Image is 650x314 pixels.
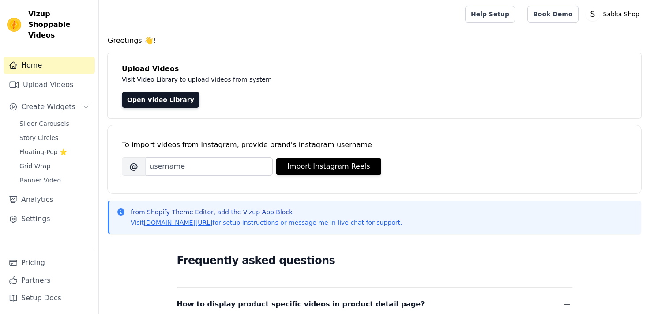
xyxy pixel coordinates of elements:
[4,254,95,272] a: Pricing
[527,6,578,23] a: Book Demo
[14,160,95,172] a: Grid Wrap
[7,18,21,32] img: Vizup
[177,252,572,269] h2: Frequently asked questions
[4,210,95,228] a: Settings
[4,98,95,116] button: Create Widgets
[122,74,517,85] p: Visit Video Library to upload videos from system
[177,298,425,310] span: How to display product specific videos in product detail page?
[122,140,627,150] div: To import videos from Instagram, provide brand's instagram username
[21,102,75,112] span: Create Widgets
[586,6,643,22] button: S Sabka Shop
[4,289,95,307] a: Setup Docs
[4,76,95,94] a: Upload Videos
[4,191,95,208] a: Analytics
[14,132,95,144] a: Story Circles
[465,6,515,23] a: Help Setup
[19,176,61,185] span: Banner Video
[4,57,95,74] a: Home
[19,162,50,170] span: Grid Wrap
[122,157,146,176] span: @
[14,146,95,158] a: Floating-Pop ⭐
[108,35,641,46] h4: Greetings 👋!
[122,92,199,108] a: Open Video Library
[144,219,213,226] a: [DOMAIN_NAME][URL]
[14,117,95,130] a: Slider Carousels
[146,157,273,176] input: username
[19,148,67,156] span: Floating-Pop ⭐
[590,10,595,19] text: S
[131,208,402,216] p: from Shopify Theme Editor, add the Vizup App Block
[19,119,69,128] span: Slider Carousels
[177,298,572,310] button: How to display product specific videos in product detail page?
[28,9,91,41] span: Vizup Shoppable Videos
[4,272,95,289] a: Partners
[19,133,58,142] span: Story Circles
[131,218,402,227] p: Visit for setup instructions or message me in live chat for support.
[600,6,643,22] p: Sabka Shop
[14,174,95,186] a: Banner Video
[122,64,627,74] h4: Upload Videos
[276,158,381,175] button: Import Instagram Reels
